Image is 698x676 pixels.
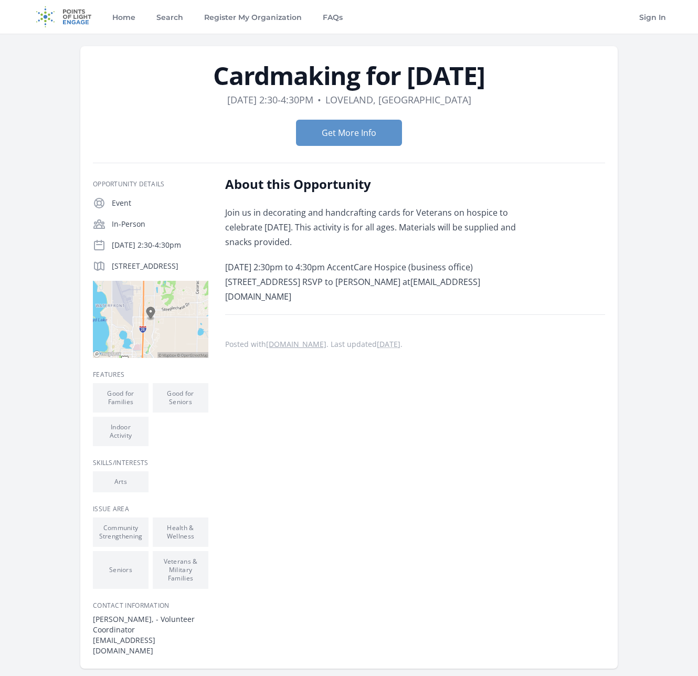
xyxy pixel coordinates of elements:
[225,205,532,249] p: Join us in decorating and handcrafting cards for Veterans on hospice to celebrate [DATE]. This ac...
[377,339,400,349] abbr: Thu, Sep 11, 2025 11:25 AM
[93,601,208,610] h3: Contact Information
[325,92,471,107] dd: Loveland, [GEOGRAPHIC_DATA]
[266,339,326,349] a: [DOMAIN_NAME]
[93,459,208,467] h3: Skills/Interests
[225,260,532,304] p: [DATE] 2:30pm to 4:30pm AccentCare Hospice (business office) [STREET_ADDRESS] RSVP to [PERSON_NAM...
[93,371,208,379] h3: Features
[227,92,313,107] dd: [DATE] 2:30-4:30pm
[112,219,208,229] p: In-Person
[225,340,605,348] p: Posted with . Last updated .
[318,92,321,107] div: •
[93,614,208,635] dt: [PERSON_NAME], - Volunteer Coordinator
[112,261,208,271] p: [STREET_ADDRESS]
[112,198,208,208] p: Event
[296,120,402,146] button: Get More Info
[153,383,208,413] li: Good for Seniors
[93,281,208,358] img: Map
[112,240,208,250] p: [DATE] 2:30-4:30pm
[93,63,605,88] h1: Cardmaking for [DATE]
[93,517,149,547] li: Community Strengthening
[225,176,532,193] h2: About this Opportunity
[93,417,149,446] li: Indoor Activity
[93,635,208,656] dd: [EMAIL_ADDRESS][DOMAIN_NAME]
[93,180,208,188] h3: Opportunity Details
[153,517,208,547] li: Health & Wellness
[93,505,208,513] h3: Issue area
[93,551,149,589] li: Seniors
[93,383,149,413] li: Good for Families
[153,551,208,589] li: Veterans & Military Families
[93,471,149,492] li: Arts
